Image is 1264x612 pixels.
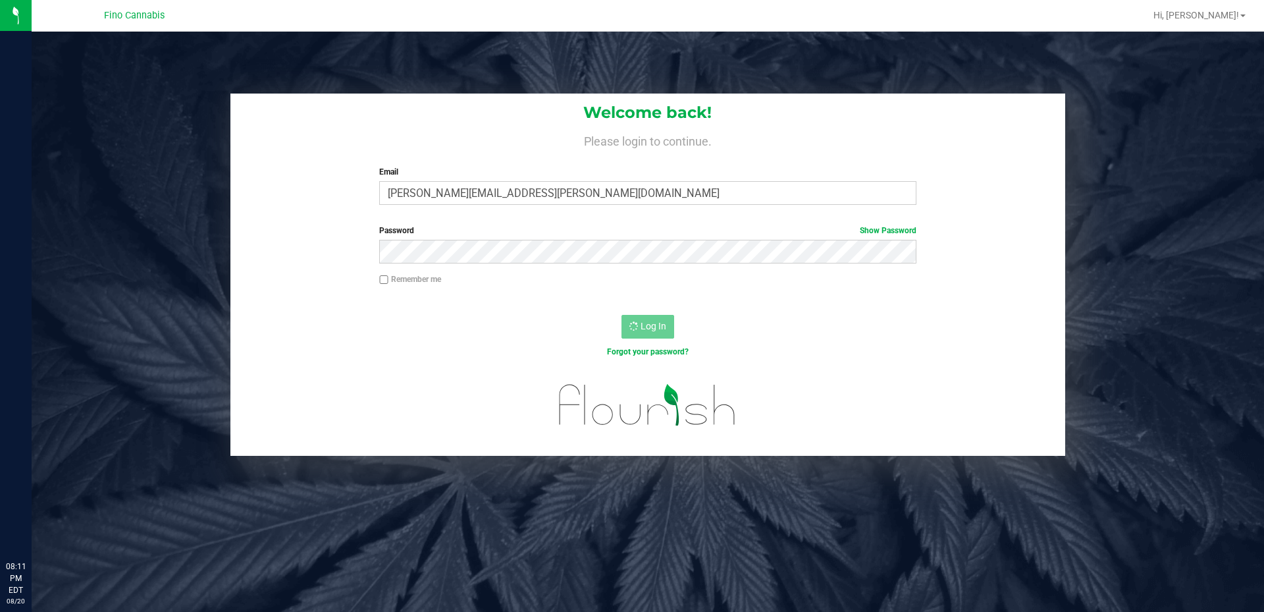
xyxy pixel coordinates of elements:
[621,315,674,339] button: Log In
[6,596,26,606] p: 08/20
[379,275,388,285] input: Remember me
[379,226,414,235] span: Password
[230,132,1065,148] h4: Please login to continue.
[607,347,689,356] a: Forgot your password?
[6,561,26,596] p: 08:11 PM EDT
[230,104,1065,121] h1: Welcome back!
[379,166,916,178] label: Email
[1153,10,1239,20] span: Hi, [PERSON_NAME]!
[641,321,666,331] span: Log In
[104,10,165,21] span: Fino Cannabis
[379,273,441,285] label: Remember me
[860,226,916,235] a: Show Password
[543,372,752,439] img: flourish_logo.svg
